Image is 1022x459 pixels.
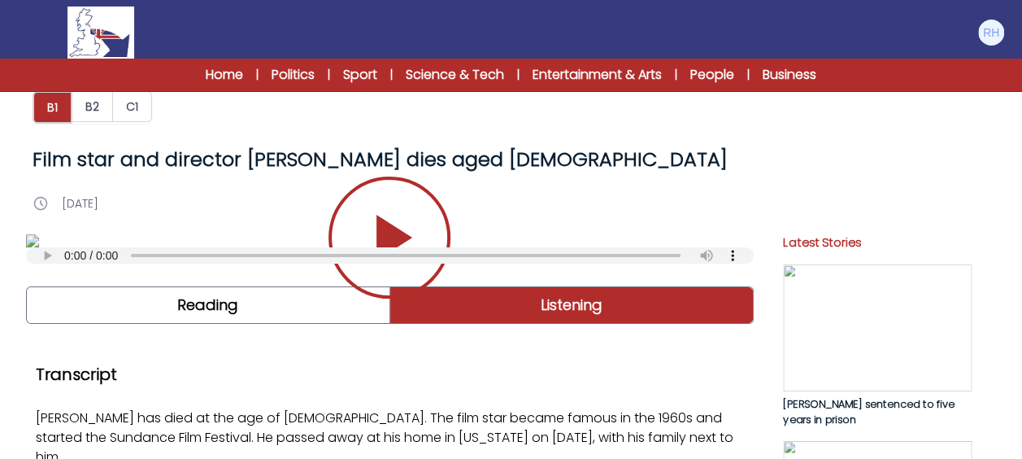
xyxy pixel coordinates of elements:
a: C1 [113,91,152,124]
a: Entertainment & Arts [533,65,662,85]
audio: Your browser does not support the audio element. [26,247,754,264]
button: Play/Pause [328,177,450,299]
img: Ruth Humphries [978,20,1004,46]
button: B1 [33,91,72,124]
a: Listening [390,287,753,323]
img: Logo [67,7,134,59]
span: | [390,67,393,83]
span: | [256,67,259,83]
a: B2 [72,91,113,124]
a: Politics [272,65,315,85]
h1: Film star and director [PERSON_NAME] dies aged [DEMOGRAPHIC_DATA] [33,146,747,173]
span: | [747,67,750,83]
img: CmUNvE9iBcd3dtesz6AtlOJBJ5KgYshN613R35pY.jpg [783,264,972,391]
a: People [690,65,734,85]
a: Home [206,65,243,85]
span: | [675,67,677,83]
a: [PERSON_NAME] sentenced to five years in prison [783,264,972,428]
h2: Transcript [36,363,744,386]
span: | [328,67,330,83]
p: [DATE] [62,195,98,212]
a: Reading [27,287,390,323]
p: Latest Stories [783,234,972,251]
a: Sport [343,65,377,85]
span: | [517,67,520,83]
button: C1 [112,91,152,122]
img: YrL63yUIgoHdZhpemvAwWCytU424AlCZiyGt5Tri.jpg [26,234,754,247]
a: Science & Tech [406,65,504,85]
a: Business [763,65,816,85]
button: B2 [72,91,113,122]
a: Logo [16,7,185,59]
span: [PERSON_NAME] sentenced to five years in prison [783,397,954,428]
